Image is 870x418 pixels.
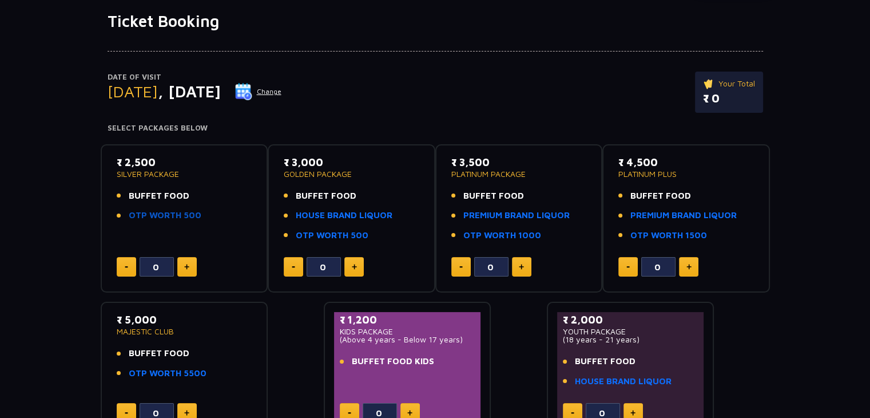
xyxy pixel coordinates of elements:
[686,264,692,270] img: plus
[630,229,707,242] a: OTP WORTH 1500
[451,170,587,178] p: PLATINUM PACKAGE
[352,355,434,368] span: BUFFET FOOD KIDS
[158,82,221,101] span: , [DATE]
[129,347,189,360] span: BUFFET FOOD
[563,328,698,336] p: YOUTH PACKAGE
[571,412,574,414] img: minus
[630,190,691,203] span: BUFFET FOOD
[117,328,252,336] p: MAJESTIC CLUB
[463,209,570,222] a: PREMIUM BRAND LIQUOR
[563,312,698,328] p: ₹ 2,000
[125,412,128,414] img: minus
[703,77,715,90] img: ticket
[125,266,128,268] img: minus
[184,264,189,270] img: plus
[296,209,392,222] a: HOUSE BRAND LIQUOR
[519,264,524,270] img: plus
[235,82,282,101] button: Change
[407,410,412,416] img: plus
[630,209,737,222] a: PREMIUM BRAND LIQUOR
[340,328,475,336] p: KIDS PACKAGE
[129,209,201,222] a: OTP WORTH 500
[108,72,282,83] p: Date of Visit
[129,367,206,380] a: OTP WORTH 5500
[292,266,295,268] img: minus
[284,155,419,170] p: ₹ 3,000
[352,264,357,270] img: plus
[703,77,755,90] p: Your Total
[340,336,475,344] p: (Above 4 years - Below 17 years)
[575,355,635,368] span: BUFFET FOOD
[296,229,368,242] a: OTP WORTH 500
[348,412,351,414] img: minus
[129,190,189,203] span: BUFFET FOOD
[296,190,356,203] span: BUFFET FOOD
[108,82,158,101] span: [DATE]
[340,312,475,328] p: ₹ 1,200
[459,266,463,268] img: minus
[451,155,587,170] p: ₹ 3,500
[108,124,763,133] h4: Select Packages Below
[563,336,698,344] p: (18 years - 21 years)
[108,11,763,31] h1: Ticket Booking
[575,375,672,388] a: HOUSE BRAND LIQUOR
[463,229,541,242] a: OTP WORTH 1000
[618,170,754,178] p: PLATINUM PLUS
[703,90,755,107] p: ₹ 0
[184,410,189,416] img: plus
[117,170,252,178] p: SILVER PACKAGE
[630,410,635,416] img: plus
[618,155,754,170] p: ₹ 4,500
[626,266,630,268] img: minus
[463,190,524,203] span: BUFFET FOOD
[117,155,252,170] p: ₹ 2,500
[117,312,252,328] p: ₹ 5,000
[284,170,419,178] p: GOLDEN PACKAGE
